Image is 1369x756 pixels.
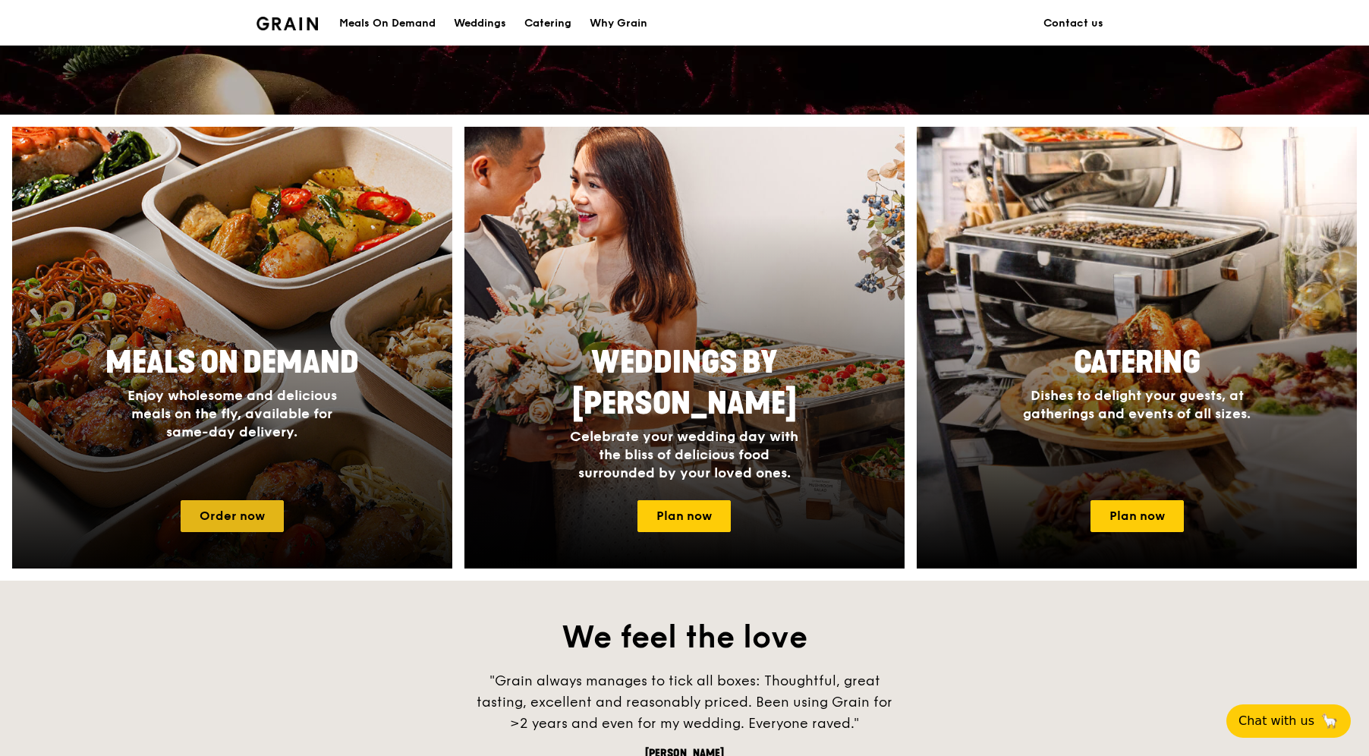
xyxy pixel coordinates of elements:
[581,1,656,46] a: Why Grain
[1320,712,1339,730] span: 🦙
[105,345,359,381] span: Meals On Demand
[917,127,1357,569] img: catering-card.e1cfaf3e.jpg
[457,670,912,734] div: "Grain always manages to tick all boxes: Thoughtful, great tasting, excellent and reasonably pric...
[445,1,515,46] a: Weddings
[454,1,506,46] div: Weddings
[637,500,731,532] a: Plan now
[12,127,452,569] a: Meals On DemandEnjoy wholesome and delicious meals on the fly, available for same-day delivery.Or...
[515,1,581,46] a: Catering
[570,428,798,481] span: Celebrate your wedding day with the bliss of delicious food surrounded by your loved ones.
[464,127,905,569] a: Weddings by [PERSON_NAME]Celebrate your wedding day with the bliss of delicious food surrounded b...
[256,17,318,30] img: Grain
[572,345,797,422] span: Weddings by [PERSON_NAME]
[127,387,337,440] span: Enjoy wholesome and delicious meals on the fly, available for same-day delivery.
[1090,500,1184,532] a: Plan now
[590,1,647,46] div: Why Grain
[339,1,436,46] div: Meals On Demand
[917,127,1357,569] a: CateringDishes to delight your guests, at gatherings and events of all sizes.Plan now
[1074,345,1201,381] span: Catering
[464,127,905,569] img: weddings-card.4f3003b8.jpg
[1238,712,1314,730] span: Chat with us
[524,1,571,46] div: Catering
[1226,704,1351,738] button: Chat with us🦙
[1023,387,1251,422] span: Dishes to delight your guests, at gatherings and events of all sizes.
[1034,1,1113,46] a: Contact us
[181,500,284,532] a: Order now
